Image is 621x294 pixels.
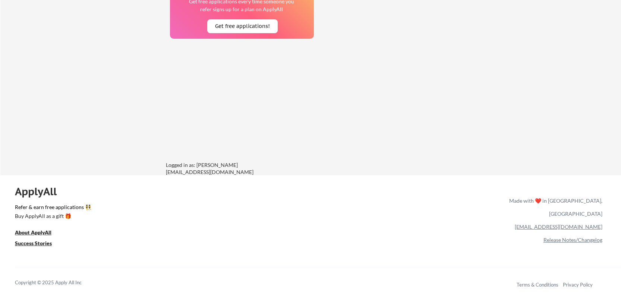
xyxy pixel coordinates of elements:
[15,279,101,287] div: Copyright © 2025 Apply All Inc
[15,185,65,198] div: ApplyAll
[15,214,89,219] div: Buy ApplyAll as a gift 🎁
[15,229,51,235] u: About ApplyAll
[506,194,602,220] div: Made with ❤️ in [GEOGRAPHIC_DATA], [GEOGRAPHIC_DATA]
[15,205,353,212] a: Refer & earn free applications 👯‍♀️
[543,237,602,243] a: Release Notes/Changelog
[563,282,593,288] a: Privacy Policy
[15,229,62,238] a: About ApplyAll
[517,282,558,288] a: Terms & Conditions
[207,19,278,33] button: Get free applications!
[15,240,52,246] u: Success Stories
[515,224,602,230] a: [EMAIL_ADDRESS][DOMAIN_NAME]
[166,161,278,176] div: Logged in as: [PERSON_NAME][EMAIL_ADDRESS][DOMAIN_NAME]
[15,240,62,249] a: Success Stories
[15,212,89,222] a: Buy ApplyAll as a gift 🎁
